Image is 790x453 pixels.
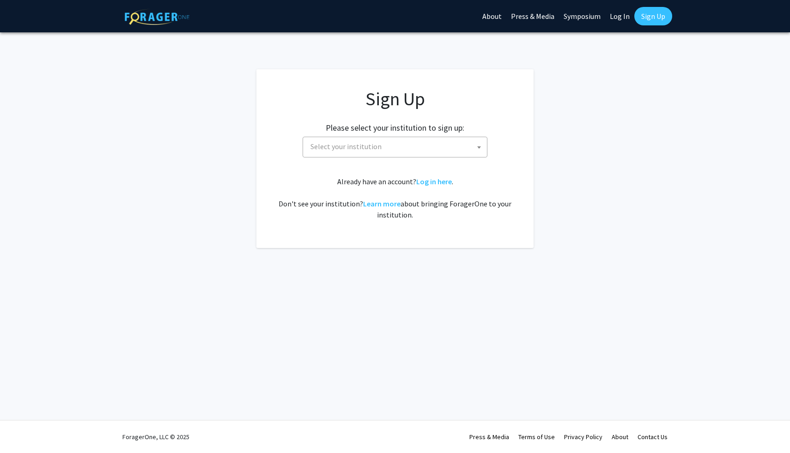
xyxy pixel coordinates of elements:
[303,137,487,157] span: Select your institution
[363,199,401,208] a: Learn more about bringing ForagerOne to your institution
[638,433,668,441] a: Contact Us
[125,9,189,25] img: ForagerOne Logo
[634,7,672,25] a: Sign Up
[122,421,189,453] div: ForagerOne, LLC © 2025
[310,142,382,151] span: Select your institution
[518,433,555,441] a: Terms of Use
[564,433,602,441] a: Privacy Policy
[275,88,515,110] h1: Sign Up
[307,137,487,156] span: Select your institution
[469,433,509,441] a: Press & Media
[275,176,515,220] div: Already have an account? . Don't see your institution? about bringing ForagerOne to your institut...
[612,433,628,441] a: About
[416,177,452,186] a: Log in here
[326,123,464,133] h2: Please select your institution to sign up:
